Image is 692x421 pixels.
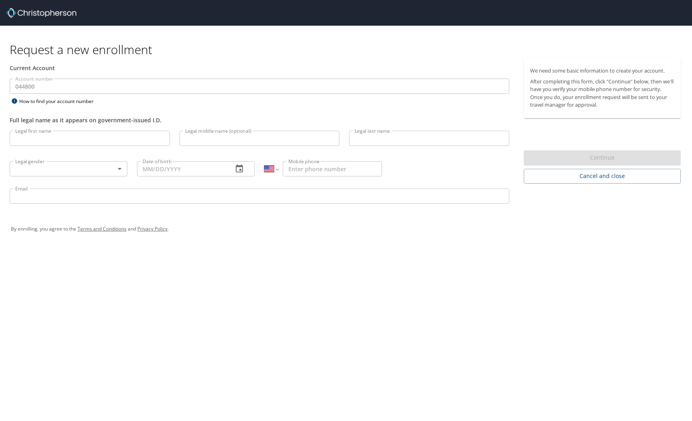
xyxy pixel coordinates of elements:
[78,225,127,232] a: Terms and Conditions
[530,67,674,75] p: We need some basic information to create your account.
[283,161,382,176] input: Enter phone number
[530,171,674,181] span: Cancel and close
[137,225,167,232] a: Privacy Policy
[10,42,687,57] h1: Request a new enrollment
[11,219,681,239] div: By enrolling, you agree to the and .
[10,96,110,106] div: How to find your account number
[10,64,509,72] div: Current Account
[10,116,509,124] div: Full legal name as it appears on government-issued I.D.
[10,161,127,176] div: ​
[524,169,681,184] button: Cancel and close
[6,8,76,18] img: cbt logo
[530,78,674,109] p: After completing this form, click "Continue" below, then we'll have you verify your mobile phone ...
[137,161,227,176] input: MM/DD/YYYY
